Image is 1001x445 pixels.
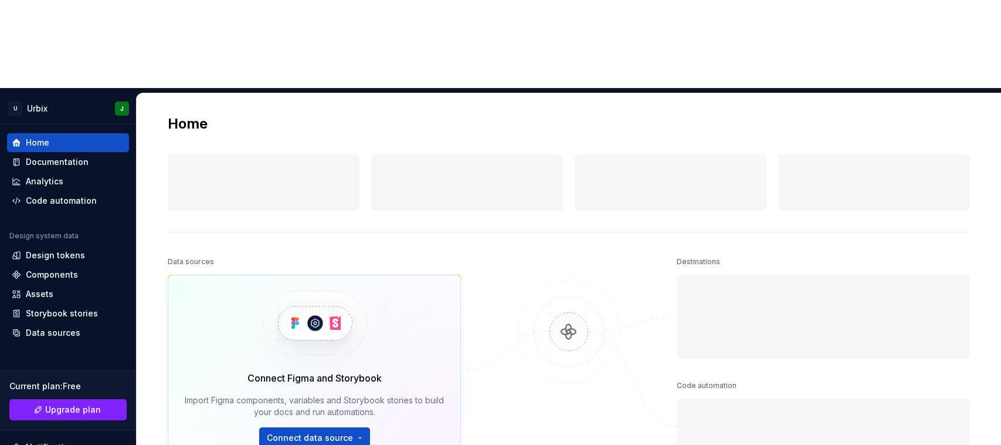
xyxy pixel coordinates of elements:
div: Import Figma components, variables and Storybook stories to build your docs and run automations. [185,395,444,418]
div: Home [26,137,49,149]
a: Documentation [7,153,129,171]
div: Assets [26,288,53,300]
a: Home [7,133,129,152]
a: Data sources [7,323,129,342]
a: Code automation [7,191,129,210]
div: J [120,104,124,113]
div: Code automation [26,195,97,207]
a: Assets [7,285,129,304]
div: Design system data [9,231,79,241]
a: Components [7,265,129,284]
span: Upgrade plan [45,404,101,416]
a: Design tokens [7,246,129,265]
div: Data sources [168,254,214,270]
button: Upgrade plan [9,399,127,420]
a: Storybook stories [7,304,129,323]
button: UUrbixJ [2,96,134,121]
h2: Home [168,114,208,133]
div: Data sources [26,327,80,339]
div: Urbix [27,103,47,114]
div: Destinations [677,254,720,270]
div: Code automation [677,377,737,394]
div: Documentation [26,156,89,168]
div: Storybook stories [26,308,98,319]
div: Current plan : Free [9,380,127,392]
div: Connect Figma and Storybook [247,371,382,385]
div: U [8,102,22,116]
div: Components [26,269,78,281]
div: Design tokens [26,250,85,261]
span: Connect data source [267,432,353,444]
div: Analytics [26,176,63,187]
a: Analytics [7,172,129,191]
